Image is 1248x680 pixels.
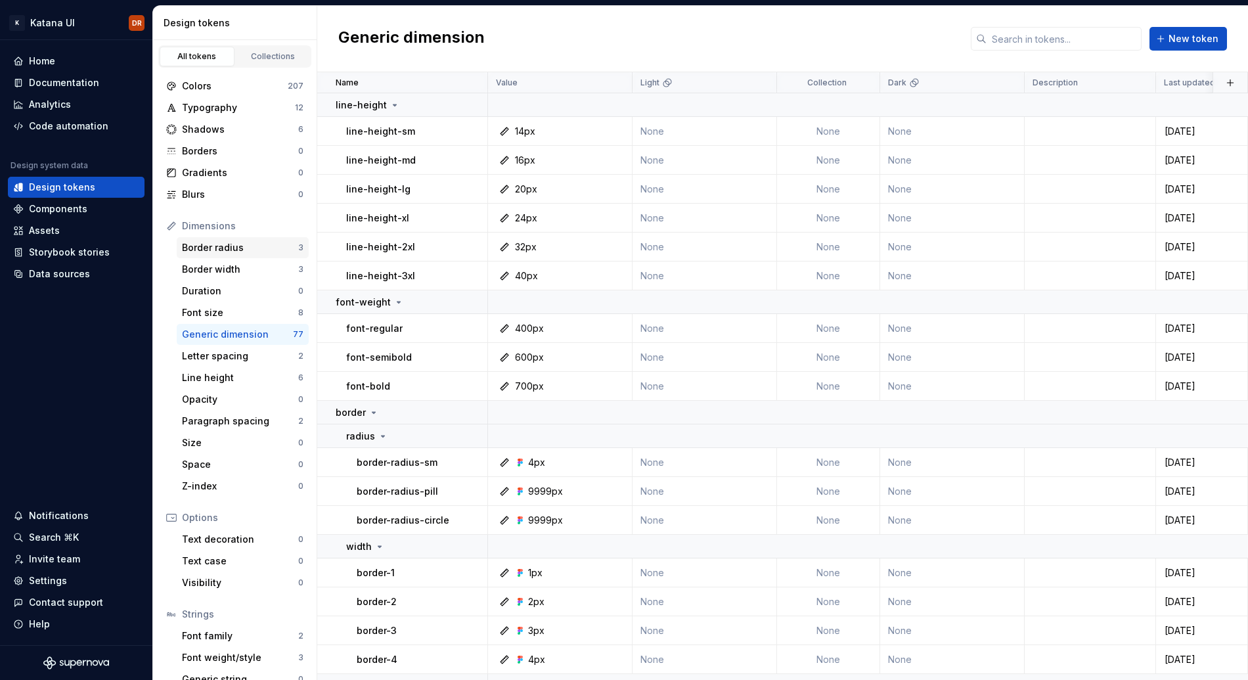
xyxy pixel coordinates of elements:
[987,27,1142,51] input: Search in tokens...
[161,97,309,118] a: Typography12
[777,233,880,261] td: None
[298,652,303,663] div: 3
[880,343,1025,372] td: None
[8,220,145,241] a: Assets
[29,509,89,522] div: Notifications
[357,514,449,527] p: border-radius-circle
[182,480,298,493] div: Z-index
[298,373,303,383] div: 6
[11,160,88,171] div: Design system data
[161,141,309,162] a: Borders0
[29,574,67,587] div: Settings
[177,454,309,475] a: Space0
[777,616,880,645] td: None
[177,367,309,388] a: Line height6
[298,631,303,641] div: 2
[777,645,880,674] td: None
[3,9,150,37] button: KKatana UIDR
[777,117,880,146] td: None
[515,322,544,335] div: 400px
[29,76,99,89] div: Documentation
[633,117,777,146] td: None
[357,485,438,498] p: border-radius-pill
[8,177,145,198] a: Design tokens
[1157,624,1247,637] div: [DATE]
[182,123,298,136] div: Shadows
[298,534,303,545] div: 0
[777,175,880,204] td: None
[633,372,777,401] td: None
[346,125,415,138] p: line-height-sm
[182,555,298,568] div: Text case
[633,616,777,645] td: None
[298,459,303,470] div: 0
[182,145,298,158] div: Borders
[528,653,545,666] div: 4px
[777,477,880,506] td: None
[177,529,309,550] a: Text decoration0
[182,576,298,589] div: Visibility
[777,343,880,372] td: None
[777,448,880,477] td: None
[182,415,298,428] div: Paragraph spacing
[182,79,288,93] div: Colors
[1157,380,1247,393] div: [DATE]
[777,146,880,175] td: None
[43,656,109,669] a: Supernova Logo
[880,587,1025,616] td: None
[346,269,415,283] p: line-height-3xl
[515,351,544,364] div: 600px
[880,233,1025,261] td: None
[29,531,79,544] div: Search ⌘K
[336,296,391,309] p: font-weight
[1157,125,1247,138] div: [DATE]
[182,608,303,621] div: Strings
[182,458,298,471] div: Space
[633,477,777,506] td: None
[515,183,537,196] div: 20px
[1157,322,1247,335] div: [DATE]
[777,314,880,343] td: None
[777,372,880,401] td: None
[298,146,303,156] div: 0
[528,456,545,469] div: 4px
[29,246,110,259] div: Storybook stories
[633,204,777,233] td: None
[777,558,880,587] td: None
[177,259,309,280] a: Border width3
[1157,154,1247,167] div: [DATE]
[182,533,298,546] div: Text decoration
[346,322,403,335] p: font-regular
[357,456,437,469] p: border-radius-sm
[29,202,87,215] div: Components
[633,558,777,587] td: None
[288,81,303,91] div: 207
[298,286,303,296] div: 0
[164,51,230,62] div: All tokens
[182,436,298,449] div: Size
[1157,485,1247,498] div: [DATE]
[29,553,80,566] div: Invite team
[177,476,309,497] a: Z-index0
[8,592,145,613] button: Contact support
[298,307,303,318] div: 8
[8,570,145,591] a: Settings
[336,406,366,419] p: border
[182,393,298,406] div: Opacity
[633,314,777,343] td: None
[8,527,145,548] button: Search ⌘K
[880,175,1025,204] td: None
[777,204,880,233] td: None
[161,119,309,140] a: Shadows6
[182,166,298,179] div: Gradients
[777,261,880,290] td: None
[1164,78,1215,88] p: Last updated
[8,614,145,635] button: Help
[496,78,518,88] p: Value
[880,616,1025,645] td: None
[633,261,777,290] td: None
[8,505,145,526] button: Notifications
[293,329,303,340] div: 77
[161,162,309,183] a: Gradients0
[161,76,309,97] a: Colors207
